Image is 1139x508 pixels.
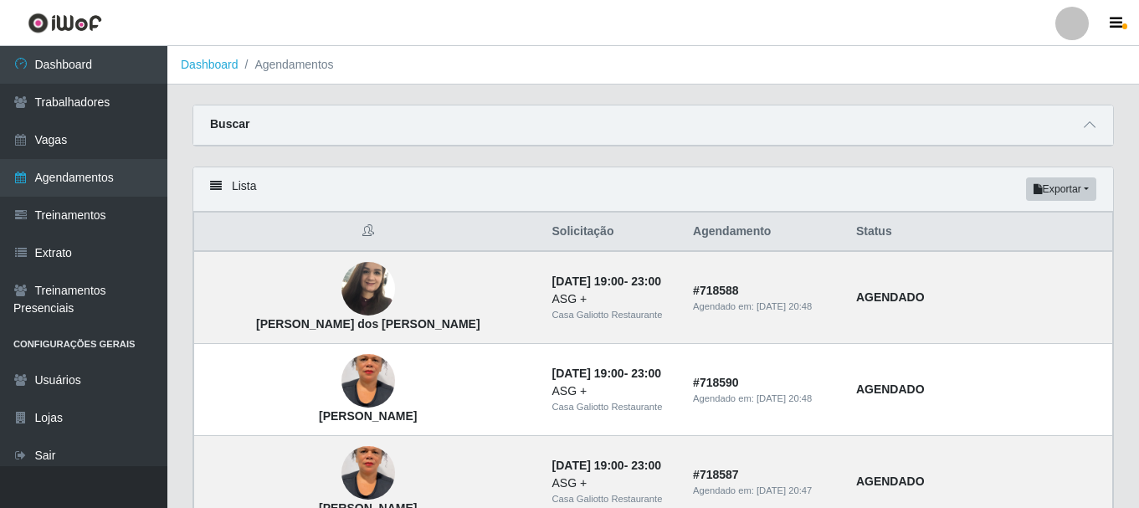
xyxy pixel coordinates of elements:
time: [DATE] 20:48 [757,301,812,311]
div: Casa Galiotto Restaurante [552,492,674,506]
time: 23:00 [631,459,661,472]
strong: [PERSON_NAME] dos [PERSON_NAME] [256,317,480,331]
div: Casa Galiotto Restaurante [552,400,674,414]
strong: - [552,367,661,380]
div: ASG + [552,475,674,492]
strong: Buscar [210,117,249,131]
time: 23:00 [631,367,661,380]
div: ASG + [552,382,674,400]
a: Dashboard [181,58,239,71]
img: Márcia Cristina Gomes [341,334,395,429]
strong: - [552,459,661,472]
time: [DATE] 19:00 [552,459,624,472]
time: [DATE] 19:00 [552,275,624,288]
strong: # 718588 [693,284,739,297]
time: [DATE] 19:00 [552,367,624,380]
time: 23:00 [631,275,661,288]
img: CoreUI Logo [28,13,102,33]
div: Agendado em: [693,484,836,498]
th: Solicitação [542,213,684,252]
strong: - [552,275,661,288]
div: Agendado em: [693,300,836,314]
strong: [PERSON_NAME] [319,409,417,423]
th: Status [846,213,1113,252]
div: Casa Galiotto Restaurante [552,308,674,322]
th: Agendamento [683,213,846,252]
div: ASG + [552,290,674,308]
strong: # 718587 [693,468,739,481]
nav: breadcrumb [167,46,1139,85]
img: Jeane Maria dos Santos [341,254,395,325]
div: Agendado em: [693,392,836,406]
div: Lista [193,167,1113,212]
strong: # 718590 [693,376,739,389]
li: Agendamentos [239,56,334,74]
time: [DATE] 20:48 [757,393,812,403]
strong: AGENDADO [856,290,925,304]
strong: AGENDADO [856,382,925,396]
button: Exportar [1026,177,1096,201]
time: [DATE] 20:47 [757,485,812,495]
strong: AGENDADO [856,475,925,488]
